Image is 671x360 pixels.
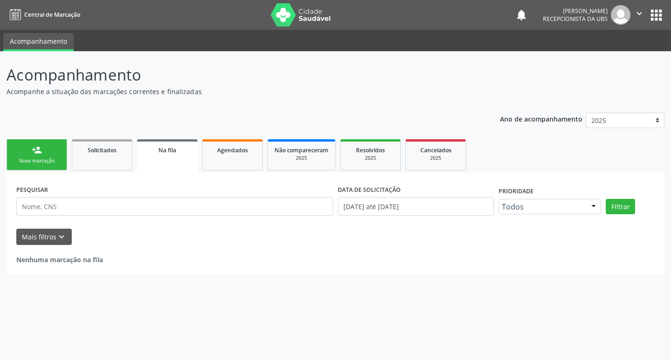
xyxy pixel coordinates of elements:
span: Resolvidos [356,146,385,154]
span: Agendados [217,146,248,154]
input: Nome, CNS [16,197,333,216]
p: Acompanhe a situação das marcações correntes e finalizadas [7,87,467,96]
button: apps [648,7,664,23]
span: Solicitados [88,146,116,154]
div: [PERSON_NAME] [543,7,608,15]
span: Na fila [158,146,176,154]
div: 2025 [274,155,329,162]
p: Acompanhamento [7,63,467,87]
button:  [630,5,648,25]
button: Filtrar [606,199,635,215]
i: keyboard_arrow_down [56,232,67,242]
input: Selecione um intervalo [338,197,494,216]
label: PESQUISAR [16,183,48,197]
span: Não compareceram [274,146,329,154]
strong: Nenhuma marcação na fila [16,255,103,264]
a: Acompanhamento [3,33,74,51]
div: person_add [32,145,42,155]
span: Cancelados [420,146,452,154]
button: notifications [515,8,528,21]
img: img [611,5,630,25]
label: Prioridade [499,184,534,199]
button: Mais filtroskeyboard_arrow_down [16,229,72,245]
span: Central de Marcação [24,11,80,19]
a: Central de Marcação [7,7,80,22]
div: 2025 [412,155,459,162]
span: Todos [502,202,582,211]
label: DATA DE SOLICITAÇÃO [338,183,401,197]
div: Nova marcação [14,157,60,164]
i:  [634,8,644,19]
div: 2025 [347,155,394,162]
p: Ano de acompanhamento [500,113,582,124]
span: Recepcionista da UBS [543,15,608,23]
